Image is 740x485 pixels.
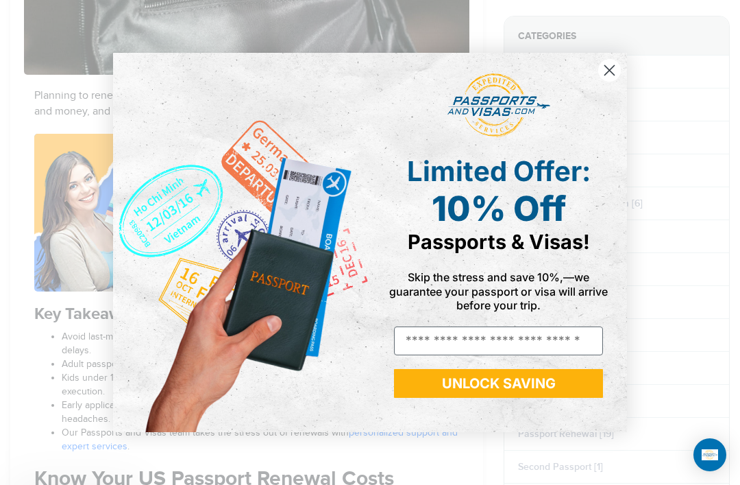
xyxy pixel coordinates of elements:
span: Limited Offer: [407,154,591,188]
span: 10% Off [432,188,566,229]
span: Skip the stress and save 10%,—we guarantee your passport or visa will arrive before your trip. [389,270,608,311]
img: passports and visas [447,73,550,138]
span: Passports & Visas! [408,230,590,254]
button: Close dialog [597,58,621,82]
img: de9cda0d-0715-46ca-9a25-073762a91ba7.png [113,53,370,432]
button: UNLOCK SAVING [394,369,603,398]
div: Open Intercom Messenger [693,438,726,471]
